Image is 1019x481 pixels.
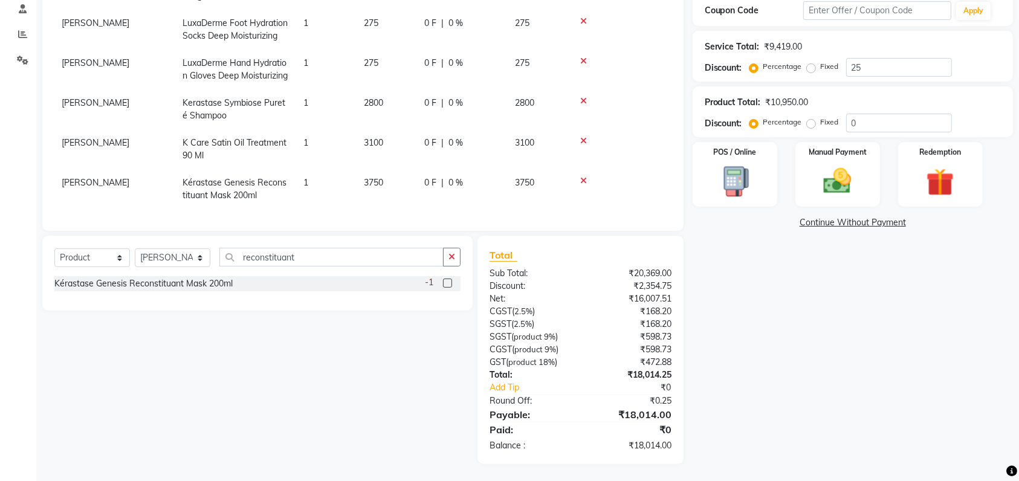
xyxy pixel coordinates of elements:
[448,176,463,189] span: 0 %
[821,117,839,128] label: Fixed
[765,40,803,53] div: ₹9,419.00
[441,97,444,109] span: |
[508,357,537,367] span: product
[448,17,463,30] span: 0 %
[364,137,383,148] span: 3100
[695,216,1011,229] a: Continue Without Payment
[183,177,286,201] span: Kérastase Genesis Reconstituant Mask 200ml
[580,356,680,369] div: ₹472.88
[597,381,681,394] div: ₹0
[364,97,383,108] span: 2800
[303,57,308,68] span: 1
[580,422,680,437] div: ₹0
[763,117,802,128] label: Percentage
[480,267,580,280] div: Sub Total:
[514,344,543,354] span: product
[705,96,761,109] div: Product Total:
[62,97,129,108] span: [PERSON_NAME]
[62,18,129,28] span: [PERSON_NAME]
[480,343,580,356] div: ( )
[480,331,580,343] div: ( )
[490,331,511,342] span: SGST
[821,61,839,72] label: Fixed
[480,356,580,369] div: ( )
[364,57,378,68] span: 275
[480,381,597,394] a: Add Tip
[580,318,680,331] div: ₹168.20
[480,395,580,407] div: Round Off:
[480,439,580,452] div: Balance :
[514,319,532,329] span: 2.5%
[183,57,288,81] span: LuxaDerme Hand Hydration Gloves Deep Moisturizing
[303,177,308,188] span: 1
[424,57,436,69] span: 0 F
[580,267,680,280] div: ₹20,369.00
[448,57,463,69] span: 0 %
[480,422,580,437] div: Paid:
[539,357,555,367] span: 18%
[448,137,463,149] span: 0 %
[62,137,129,148] span: [PERSON_NAME]
[183,137,286,161] span: K Care Satin Oil Treatment 90 Ml
[364,18,378,28] span: 275
[815,165,860,197] img: _cash.svg
[580,331,680,343] div: ₹598.73
[580,395,680,407] div: ₹0.25
[490,357,506,367] span: GST
[62,57,129,68] span: [PERSON_NAME]
[424,137,436,149] span: 0 F
[183,97,285,121] span: Kerastase Symbiose Pureté Shampoo
[580,407,680,422] div: ₹18,014.00
[62,177,129,188] span: [PERSON_NAME]
[424,17,436,30] span: 0 F
[480,305,580,318] div: ( )
[580,292,680,305] div: ₹16,007.51
[803,1,951,20] input: Enter Offer / Coupon Code
[705,62,742,74] div: Discount:
[514,332,542,341] span: product
[712,165,757,198] img: _pos-terminal.svg
[480,318,580,331] div: ( )
[219,248,444,266] input: Search or Scan
[441,137,444,149] span: |
[580,369,680,381] div: ₹18,014.25
[580,305,680,318] div: ₹168.20
[441,176,444,189] span: |
[515,177,534,188] span: 3750
[514,306,532,316] span: 2.5%
[490,306,512,317] span: CGST
[480,407,580,422] div: Payable:
[490,318,511,329] span: SGST
[766,96,809,109] div: ₹10,950.00
[480,280,580,292] div: Discount:
[545,344,556,354] span: 9%
[480,369,580,381] div: Total:
[364,177,383,188] span: 3750
[917,165,963,199] img: _gift.svg
[705,4,803,17] div: Coupon Code
[303,137,308,148] span: 1
[441,17,444,30] span: |
[809,147,867,158] label: Manual Payment
[480,292,580,305] div: Net:
[515,57,529,68] span: 275
[303,97,308,108] span: 1
[763,61,802,72] label: Percentage
[424,97,436,109] span: 0 F
[956,2,991,20] button: Apply
[919,147,961,158] label: Redemption
[580,439,680,452] div: ₹18,014.00
[424,176,436,189] span: 0 F
[544,332,555,341] span: 9%
[441,57,444,69] span: |
[515,97,534,108] span: 2800
[303,18,308,28] span: 1
[713,147,756,158] label: POS / Online
[490,344,512,355] span: CGST
[515,137,534,148] span: 3100
[448,97,463,109] span: 0 %
[515,18,529,28] span: 275
[705,40,760,53] div: Service Total:
[490,249,517,262] span: Total
[705,117,742,130] div: Discount:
